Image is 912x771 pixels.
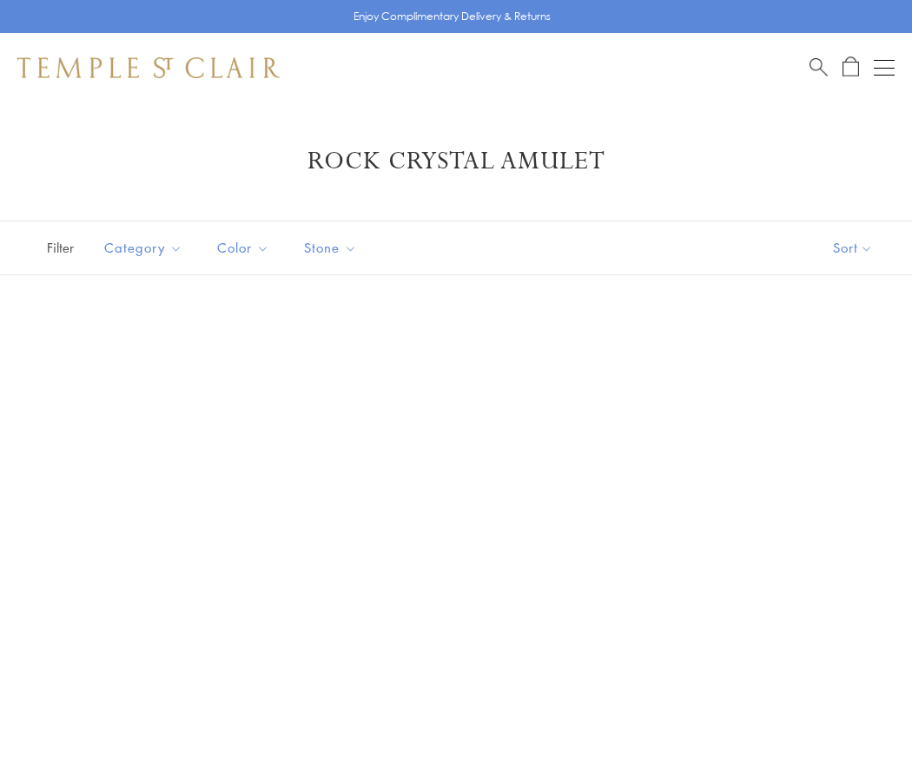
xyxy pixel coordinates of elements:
[810,56,828,78] a: Search
[295,237,370,259] span: Stone
[208,237,282,259] span: Color
[843,56,859,78] a: Open Shopping Bag
[17,57,280,78] img: Temple St. Clair
[204,228,282,267] button: Color
[43,146,869,177] h1: Rock Crystal Amulet
[794,221,912,274] button: Show sort by
[291,228,370,267] button: Stone
[96,237,195,259] span: Category
[91,228,195,267] button: Category
[354,8,551,25] p: Enjoy Complimentary Delivery & Returns
[874,57,895,78] button: Open navigation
